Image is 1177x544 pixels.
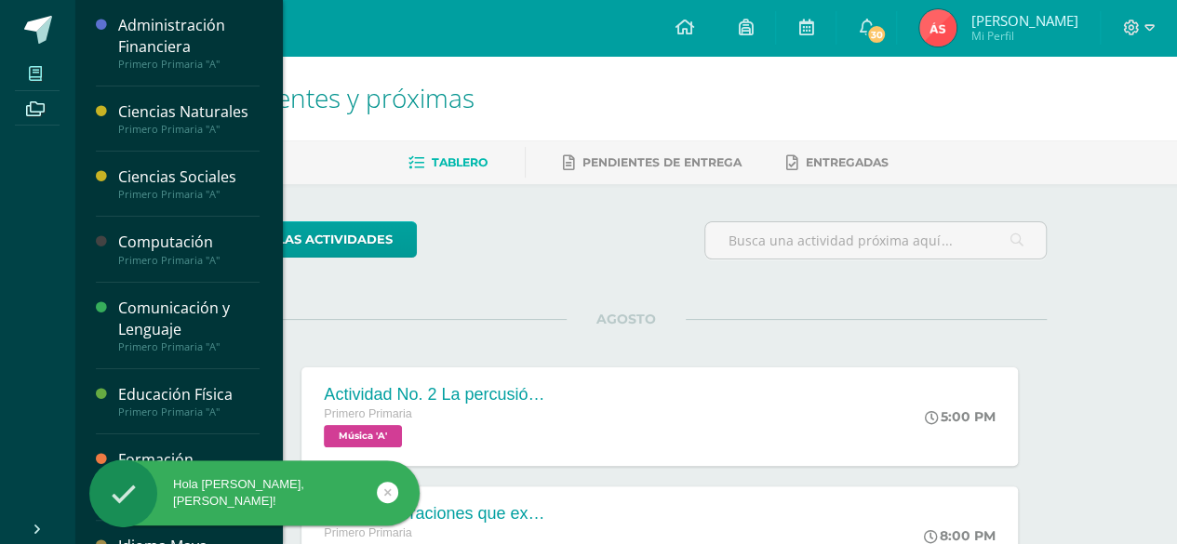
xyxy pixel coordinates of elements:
[118,254,260,267] div: Primero Primaria "A"
[408,148,488,178] a: Tablero
[118,298,260,340] div: Comunicación y Lenguaje
[324,385,547,405] div: Actividad No. 2 La percusión rítmica corporal en salón de clases.
[324,425,402,447] span: Música 'A'
[89,476,420,510] div: Hola [PERSON_NAME], [PERSON_NAME]!
[582,155,742,169] span: Pendientes de entrega
[118,166,260,188] div: Ciencias Sociales
[925,408,996,425] div: 5:00 PM
[324,526,411,539] span: Primero Primaria
[118,232,260,253] div: Computación
[924,527,996,544] div: 8:00 PM
[563,148,742,178] a: Pendientes de entrega
[118,166,260,201] a: Ciencias SocialesPrimero Primaria "A"
[970,28,1077,44] span: Mi Perfil
[97,80,475,115] span: Actividades recientes y próximas
[432,155,488,169] span: Tablero
[118,405,260,418] div: Primero Primaria "A"
[118,384,260,405] div: Educación Física
[118,340,260,353] div: Primero Primaria "A"
[118,449,260,505] a: Formación CiudadanaPrimero Primaria "A"
[705,222,1046,259] input: Busca una actividad próxima aquí...
[118,15,260,71] a: Administración FinancieraPrimero Primaria "A"
[118,101,260,123] div: Ciencias Naturales
[118,101,260,136] a: Ciencias NaturalesPrimero Primaria "A"
[970,11,1077,30] span: [PERSON_NAME]
[118,298,260,353] a: Comunicación y LenguajePrimero Primaria "A"
[806,155,889,169] span: Entregadas
[118,449,260,492] div: Formación Ciudadana
[205,221,417,258] a: todas las Actividades
[118,384,260,418] a: Educación FísicaPrimero Primaria "A"
[118,123,260,136] div: Primero Primaria "A"
[866,24,887,45] span: 30
[118,15,260,58] div: Administración Financiera
[786,148,889,178] a: Entregadas
[118,58,260,71] div: Primero Primaria "A"
[324,407,411,420] span: Primero Primaria
[118,232,260,266] a: ComputaciónPrimero Primaria "A"
[919,9,956,46] img: 90e3518181ba5e828e75c7a553c0ca44.png
[118,188,260,201] div: Primero Primaria "A"
[567,311,686,327] span: AGOSTO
